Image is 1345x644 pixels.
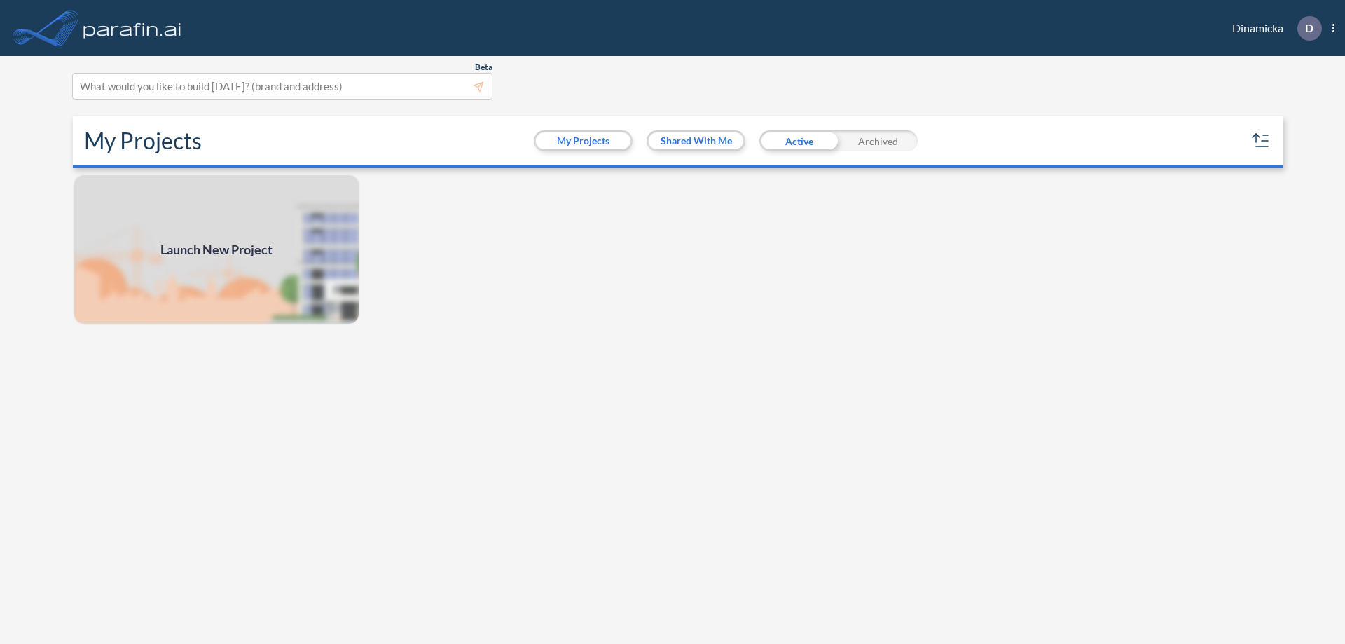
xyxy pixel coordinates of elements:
[1250,130,1272,152] button: sort
[81,14,184,42] img: logo
[475,62,492,73] span: Beta
[649,132,743,149] button: Shared With Me
[84,128,202,154] h2: My Projects
[73,174,360,325] img: add
[73,174,360,325] a: Launch New Project
[759,130,839,151] div: Active
[160,240,273,259] span: Launch New Project
[1211,16,1334,41] div: Dinamicka
[536,132,630,149] button: My Projects
[839,130,918,151] div: Archived
[1305,22,1313,34] p: D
